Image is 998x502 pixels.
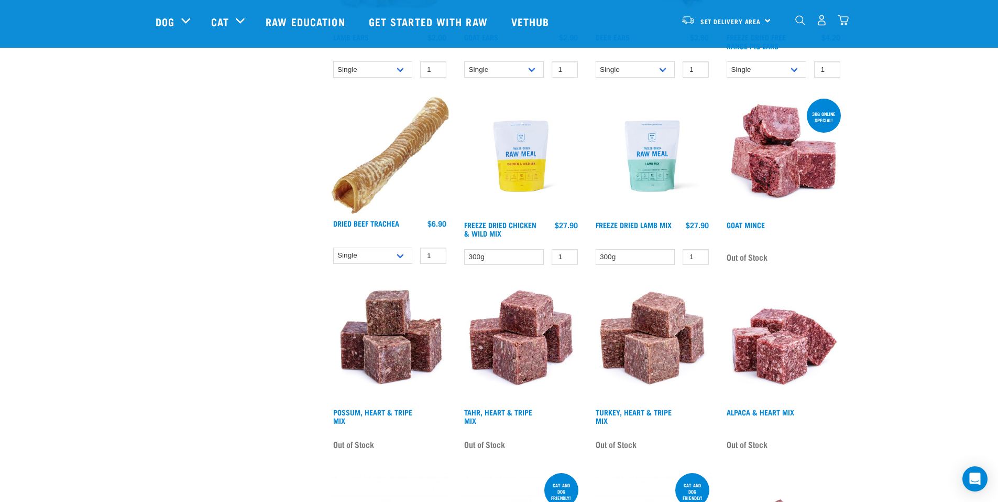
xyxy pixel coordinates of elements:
[464,436,505,452] span: Out of Stock
[331,284,449,403] img: 1067 Possum Heart Tripe Mix 01
[807,106,841,128] div: 3kg online special!
[462,284,580,403] img: Tahr Heart Tripe Mix 01
[683,61,709,78] input: 1
[333,221,399,225] a: Dried Beef Trachea
[816,15,827,26] img: user.png
[255,1,358,42] a: Raw Education
[727,410,794,414] a: Alpaca & Heart Mix
[727,249,767,265] span: Out of Stock
[795,15,805,25] img: home-icon-1@2x.png
[724,97,843,216] img: 1077 Wild Goat Mince 01
[596,410,672,422] a: Turkey, Heart & Tripe Mix
[700,19,761,23] span: Set Delivery Area
[727,436,767,452] span: Out of Stock
[596,436,637,452] span: Out of Stock
[464,410,532,422] a: Tahr, Heart & Tripe Mix
[427,219,446,228] div: $6.90
[686,221,709,229] div: $27.90
[552,61,578,78] input: 1
[501,1,563,42] a: Vethub
[552,249,578,265] input: 1
[555,221,578,229] div: $27.90
[593,284,712,403] img: Turkey Heart Tripe Mix 01
[420,61,446,78] input: 1
[464,223,536,235] a: Freeze Dried Chicken & Wild Mix
[683,249,709,265] input: 1
[814,61,840,78] input: 1
[331,97,449,214] img: Trachea
[681,15,695,25] img: van-moving.png
[358,1,501,42] a: Get started with Raw
[593,97,712,216] img: RE Product Shoot 2023 Nov8677
[596,223,672,227] a: Freeze Dried Lamb Mix
[962,466,988,492] div: Open Intercom Messenger
[462,97,580,216] img: RE Product Shoot 2023 Nov8678
[420,248,446,264] input: 1
[838,15,849,26] img: home-icon@2x.png
[727,223,765,227] a: Goat Mince
[333,410,412,422] a: Possum, Heart & Tripe Mix
[724,284,843,403] img: Possum Chicken Heart Mix 01
[156,14,174,29] a: Dog
[211,14,229,29] a: Cat
[333,436,374,452] span: Out of Stock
